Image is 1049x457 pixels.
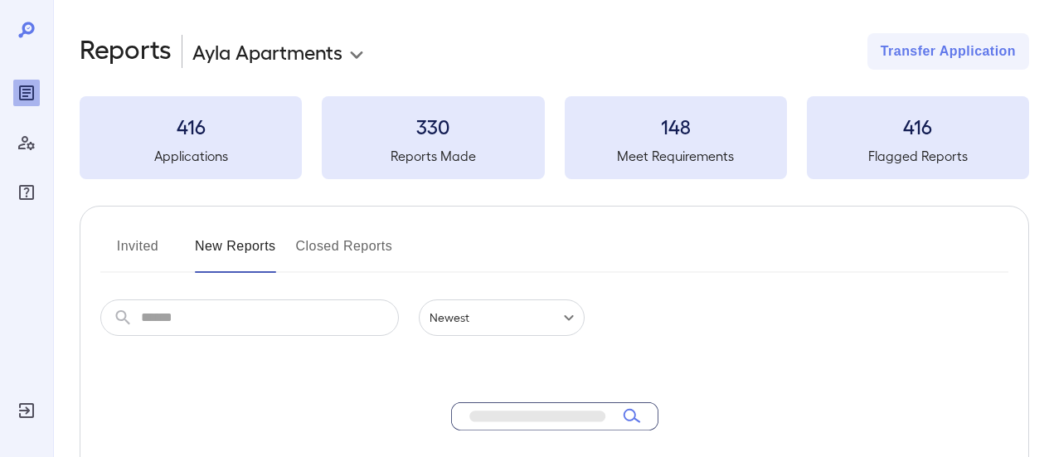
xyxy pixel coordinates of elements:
[80,33,172,70] h2: Reports
[565,146,787,166] h5: Meet Requirements
[807,113,1029,139] h3: 416
[13,129,40,156] div: Manage Users
[322,113,544,139] h3: 330
[867,33,1029,70] button: Transfer Application
[13,179,40,206] div: FAQ
[80,96,1029,179] summary: 416Applications330Reports Made148Meet Requirements416Flagged Reports
[192,38,342,65] p: Ayla Apartments
[80,146,302,166] h5: Applications
[80,113,302,139] h3: 416
[807,146,1029,166] h5: Flagged Reports
[13,397,40,424] div: Log Out
[322,146,544,166] h5: Reports Made
[296,233,393,273] button: Closed Reports
[419,299,585,336] div: Newest
[100,233,175,273] button: Invited
[195,233,276,273] button: New Reports
[13,80,40,106] div: Reports
[565,113,787,139] h3: 148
